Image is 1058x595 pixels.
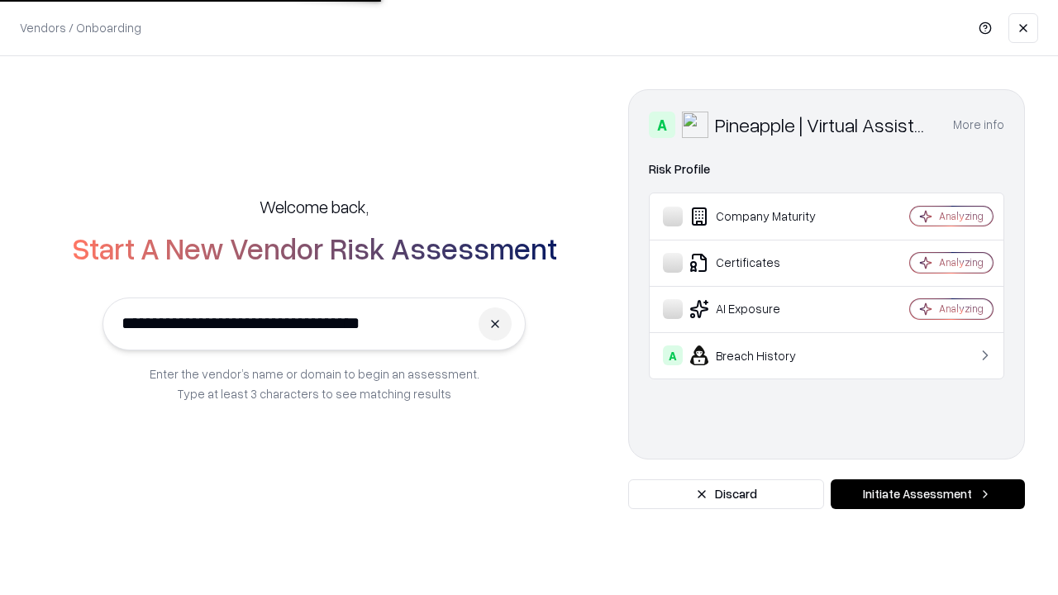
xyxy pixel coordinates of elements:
[663,345,683,365] div: A
[663,345,860,365] div: Breach History
[150,364,479,403] p: Enter the vendor’s name or domain to begin an assessment. Type at least 3 characters to see match...
[831,479,1025,509] button: Initiate Assessment
[715,112,933,138] div: Pineapple | Virtual Assistant Agency
[649,112,675,138] div: A
[72,231,557,264] h2: Start A New Vendor Risk Assessment
[939,255,984,269] div: Analyzing
[20,19,141,36] p: Vendors / Onboarding
[663,207,860,226] div: Company Maturity
[663,299,860,319] div: AI Exposure
[939,302,984,316] div: Analyzing
[649,159,1004,179] div: Risk Profile
[939,209,984,223] div: Analyzing
[260,195,369,218] h5: Welcome back,
[682,112,708,138] img: Pineapple | Virtual Assistant Agency
[628,479,824,509] button: Discard
[663,253,860,273] div: Certificates
[953,110,1004,140] button: More info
